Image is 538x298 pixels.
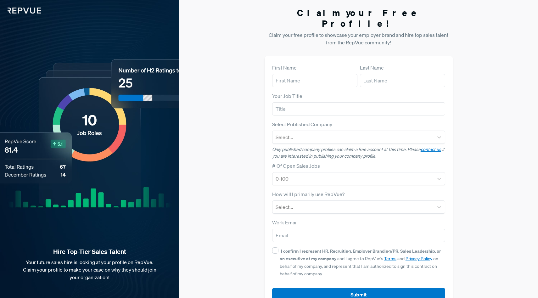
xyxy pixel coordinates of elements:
input: Last Name [360,74,445,87]
a: contact us [421,147,441,152]
label: How will I primarily use RepVue? [272,190,345,198]
p: Only published company profiles can claim a free account at this time. Please if you are interest... [272,146,446,160]
span: and I agree to RepVue’s and on behalf of my company, and represent that I am authorized to sign t... [280,248,441,277]
strong: Hire Top-Tier Sales Talent [10,248,169,256]
input: Email [272,229,446,242]
label: Work Email [272,219,298,226]
h3: Claim your Free Profile! [265,8,453,29]
label: First Name [272,64,297,71]
label: Your Job Title [272,92,302,100]
label: Select Published Company [272,121,332,128]
input: Title [272,102,446,115]
p: Your future sales hire is looking at your profile on RepVue. Claim your profile to make your case... [10,258,169,281]
label: Last Name [360,64,384,71]
a: Terms [384,256,396,261]
strong: I confirm I represent HR, Recruiting, Employer Branding/PR, Sales Leadership, or an executive at ... [280,248,441,261]
p: Claim your free profile to showcase your employer brand and hire top sales talent from the RepVue... [265,31,453,46]
input: First Name [272,74,357,87]
a: Privacy Policy [406,256,432,261]
label: # Of Open Sales Jobs [272,162,320,170]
